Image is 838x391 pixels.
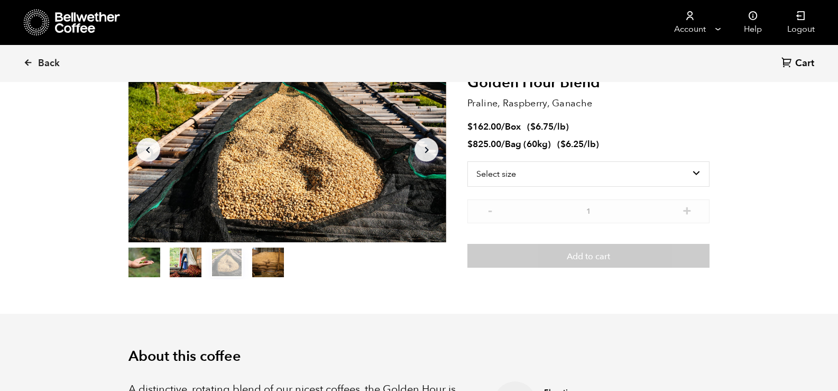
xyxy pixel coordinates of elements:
[501,121,505,133] span: /
[560,138,566,150] span: $
[38,57,60,70] span: Back
[467,138,473,150] span: $
[505,121,521,133] span: Box
[795,57,814,70] span: Cart
[128,348,710,365] h2: About this coffee
[680,205,694,215] button: +
[483,205,496,215] button: -
[530,121,554,133] bdi: 6.75
[781,57,817,71] a: Cart
[467,96,710,111] p: Praline, Raspberry, Ganache
[505,138,551,150] span: Bag (60kg)
[530,121,536,133] span: $
[560,138,584,150] bdi: 6.25
[527,121,569,133] span: ( )
[501,138,505,150] span: /
[467,121,473,133] span: $
[467,74,710,92] h2: Golden Hour Blend
[467,244,710,268] button: Add to cart
[557,138,599,150] span: ( )
[554,121,566,133] span: /lb
[467,121,501,133] bdi: 162.00
[467,138,501,150] bdi: 825.00
[584,138,596,150] span: /lb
